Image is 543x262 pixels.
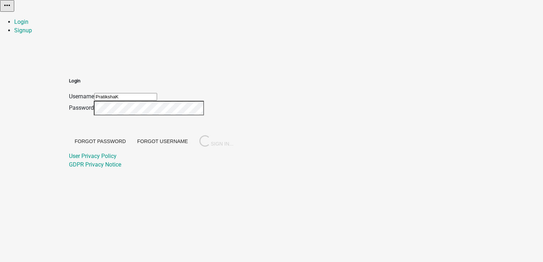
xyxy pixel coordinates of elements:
[69,161,121,168] a: GDPR Privacy Notice
[69,93,94,100] label: Username
[14,27,32,34] a: Signup
[3,1,11,10] i: more_horiz
[69,104,94,111] label: Password
[69,153,117,159] a: User Privacy Policy
[69,77,239,84] h5: Login
[194,132,239,150] button: SIGN IN...
[131,135,194,148] button: Forgot Username
[69,135,131,148] button: Forgot Password
[199,141,233,147] span: SIGN IN...
[14,18,28,25] a: Login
